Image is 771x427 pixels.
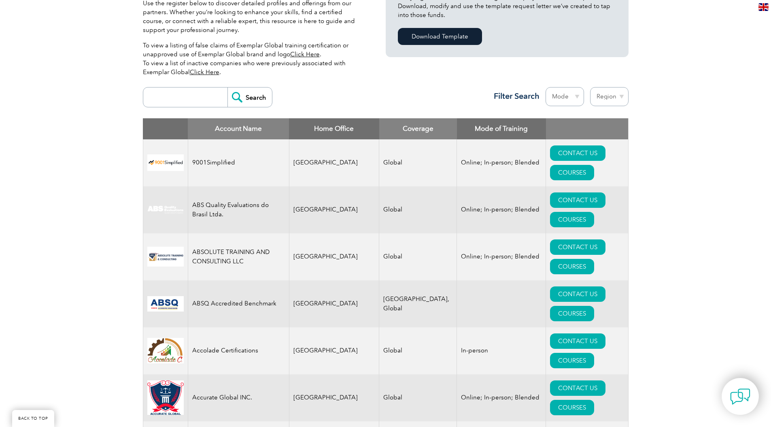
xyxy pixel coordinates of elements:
[546,118,628,139] th: : activate to sort column ascending
[457,233,546,280] td: Online; In-person; Blended
[550,306,594,321] a: COURSES
[550,239,605,255] a: CONTACT US
[457,327,546,374] td: In-person
[188,374,289,421] td: Accurate Global INC.
[290,51,320,58] a: Click Here
[379,233,457,280] td: Global
[143,41,361,77] p: To view a listing of false claims of Exemplar Global training certification or unapproved use of ...
[550,353,594,368] a: COURSES
[289,118,379,139] th: Home Office: activate to sort column ascending
[147,296,184,312] img: cc24547b-a6e0-e911-a812-000d3a795b83-logo.png
[457,186,546,233] td: Online; In-person; Blended
[289,233,379,280] td: [GEOGRAPHIC_DATA]
[289,280,379,327] td: [GEOGRAPHIC_DATA]
[379,374,457,421] td: Global
[289,374,379,421] td: [GEOGRAPHIC_DATA]
[550,165,594,180] a: COURSES
[147,154,184,171] img: 37c9c059-616f-eb11-a812-002248153038-logo.png
[12,410,54,427] a: BACK TO TOP
[188,233,289,280] td: ABSOLUTE TRAINING AND CONSULTING LLC
[379,186,457,233] td: Global
[227,88,272,107] input: Search
[379,280,457,327] td: [GEOGRAPHIC_DATA], Global
[550,400,594,415] a: COURSES
[550,212,594,227] a: COURSES
[398,28,482,45] a: Download Template
[550,259,594,274] a: COURSES
[188,280,289,327] td: ABSQ Accredited Benchmark
[550,145,605,161] a: CONTACT US
[457,118,546,139] th: Mode of Training: activate to sort column ascending
[188,186,289,233] td: ABS Quality Evaluations do Brasil Ltda.
[457,139,546,186] td: Online; In-person; Blended
[289,139,379,186] td: [GEOGRAPHIC_DATA]
[188,327,289,374] td: Accolade Certifications
[758,3,769,11] img: en
[190,68,219,76] a: Click Here
[147,247,184,267] img: 16e092f6-eadd-ed11-a7c6-00224814fd52-logo.png
[147,205,184,214] img: c92924ac-d9bc-ea11-a814-000d3a79823d-logo.jpg
[289,327,379,374] td: [GEOGRAPHIC_DATA]
[550,286,605,302] a: CONTACT US
[730,386,750,407] img: contact-chat.png
[379,118,457,139] th: Coverage: activate to sort column ascending
[489,91,539,101] h3: Filter Search
[188,118,289,139] th: Account Name: activate to sort column descending
[188,139,289,186] td: 9001Simplified
[147,338,184,363] img: 1a94dd1a-69dd-eb11-bacb-002248159486-logo.jpg
[550,380,605,396] a: CONTACT US
[550,333,605,349] a: CONTACT US
[289,186,379,233] td: [GEOGRAPHIC_DATA]
[379,327,457,374] td: Global
[550,192,605,208] a: CONTACT US
[457,374,546,421] td: Online; In-person; Blended
[379,139,457,186] td: Global
[147,380,184,415] img: a034a1f6-3919-f011-998a-0022489685a1-logo.png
